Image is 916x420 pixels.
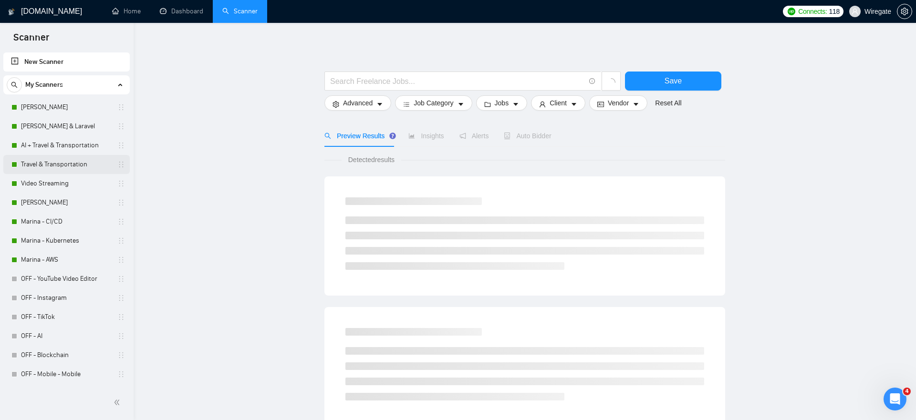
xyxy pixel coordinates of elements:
div: Tooltip anchor [388,132,397,140]
span: Scanner [6,31,57,51]
a: OFF - AI [21,327,112,346]
span: holder [117,256,125,264]
button: Save [625,72,721,91]
a: searchScanner [222,7,258,15]
span: holder [117,161,125,168]
span: 4 [903,388,911,395]
span: holder [117,180,125,187]
span: setting [897,8,912,15]
span: user [852,8,858,15]
span: holder [117,142,125,149]
li: New Scanner [3,52,130,72]
span: folder [484,101,491,108]
span: robot [504,133,510,139]
a: New Scanner [11,52,122,72]
a: OFF - Mobile - Mobile [21,365,112,384]
span: Preview Results [324,132,393,140]
span: holder [117,294,125,302]
a: OFF - Instagram [21,288,112,307]
a: OFF - TikTok [21,307,112,327]
span: user [539,101,546,108]
span: caret-down [633,101,639,108]
span: holder [117,370,125,378]
span: idcard [597,101,604,108]
iframe: Intercom live chat [884,388,906,410]
span: Alerts [459,132,489,140]
span: holder [117,123,125,130]
a: OFF - Web [21,384,112,403]
span: caret-down [458,101,464,108]
a: OFF - YouTube Video Editor [21,269,112,288]
span: caret-down [376,101,383,108]
span: holder [117,332,125,340]
a: Marina - CI/CD [21,212,112,231]
span: 118 [829,6,840,17]
span: bars [403,101,410,108]
button: settingAdvancedcaret-down [324,95,391,111]
span: holder [117,237,125,245]
span: holder [117,103,125,111]
span: info-circle [589,78,595,84]
button: search [7,77,22,92]
span: loading [607,78,615,87]
a: homeHome [112,7,141,15]
span: Connects: [798,6,827,17]
a: dashboardDashboard [160,7,203,15]
span: Save [665,75,682,87]
a: Marina - Kubernetes [21,231,112,250]
a: [PERSON_NAME] [21,193,112,212]
img: upwork-logo.png [788,8,795,15]
span: Detected results [342,154,401,165]
a: setting [897,8,912,15]
a: OFF - Blockchain [21,346,112,365]
button: idcardVendorcaret-down [589,95,647,111]
span: holder [117,351,125,359]
span: Insights [408,132,444,140]
button: barsJob Categorycaret-down [395,95,472,111]
button: setting [897,4,912,19]
span: search [7,82,21,88]
input: Search Freelance Jobs... [330,75,585,87]
a: Reset All [655,98,681,108]
span: notification [459,133,466,139]
span: Client [550,98,567,108]
span: Vendor [608,98,629,108]
span: caret-down [512,101,519,108]
a: [PERSON_NAME] & Laravel [21,117,112,136]
img: logo [8,4,15,20]
span: holder [117,218,125,225]
button: folderJobscaret-down [476,95,528,111]
span: double-left [114,398,123,407]
a: Marina - AWS [21,250,112,269]
a: Video Streaming [21,174,112,193]
span: area-chart [408,133,415,139]
span: setting [333,101,339,108]
span: holder [117,275,125,283]
span: search [324,133,331,139]
span: caret-down [571,101,577,108]
span: holder [117,313,125,321]
span: Auto Bidder [504,132,551,140]
span: Jobs [495,98,509,108]
a: [PERSON_NAME] [21,98,112,117]
span: holder [117,199,125,206]
a: Travel & Transportation [21,155,112,174]
span: Advanced [343,98,373,108]
span: My Scanners [25,75,63,94]
a: AI + Travel & Transportation [21,136,112,155]
span: Job Category [414,98,453,108]
button: userClientcaret-down [531,95,585,111]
